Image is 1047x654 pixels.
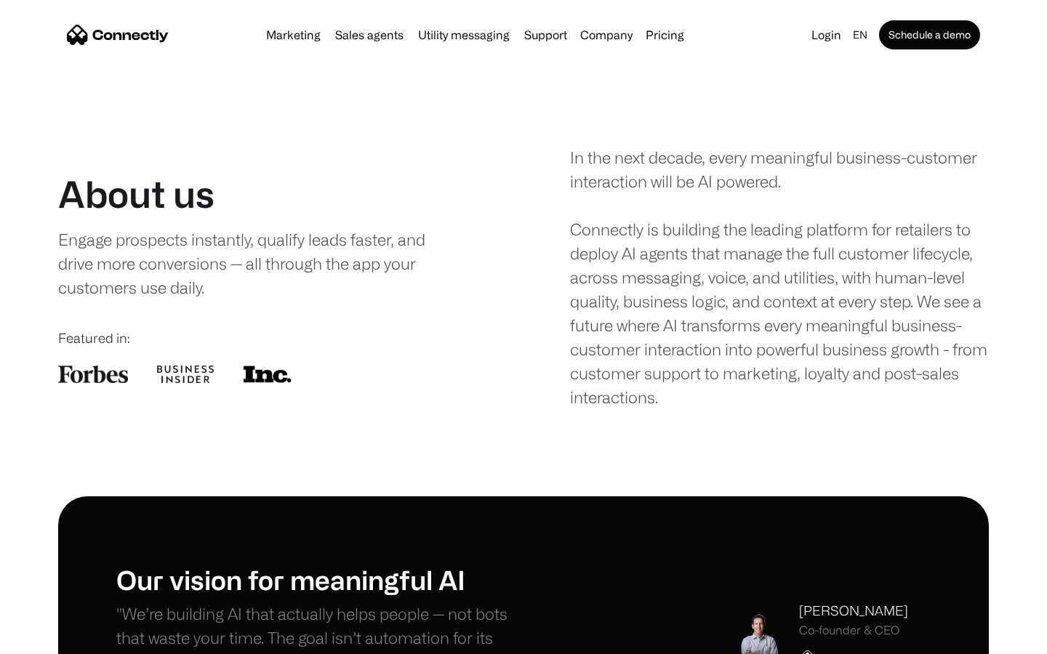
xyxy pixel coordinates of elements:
div: Co-founder & CEO [799,623,908,637]
a: Marketing [260,29,326,41]
a: Sales agents [329,29,409,41]
div: [PERSON_NAME] [799,601,908,621]
div: Featured in: [58,328,477,348]
div: Company [580,25,633,45]
aside: Language selected: English [15,627,87,649]
a: Schedule a demo [879,20,980,49]
div: In the next decade, every meaningful business-customer interaction will be AI powered. Connectly ... [570,145,989,409]
a: Utility messaging [412,29,516,41]
a: Support [518,29,573,41]
h1: About us [58,172,214,216]
div: en [853,25,867,45]
a: Pricing [640,29,690,41]
div: Engage prospects instantly, qualify leads faster, and drive more conversions — all through the ap... [58,227,456,299]
a: Login [806,25,847,45]
h1: Our vision for meaningful AI [116,564,523,595]
ul: Language list [29,629,87,649]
